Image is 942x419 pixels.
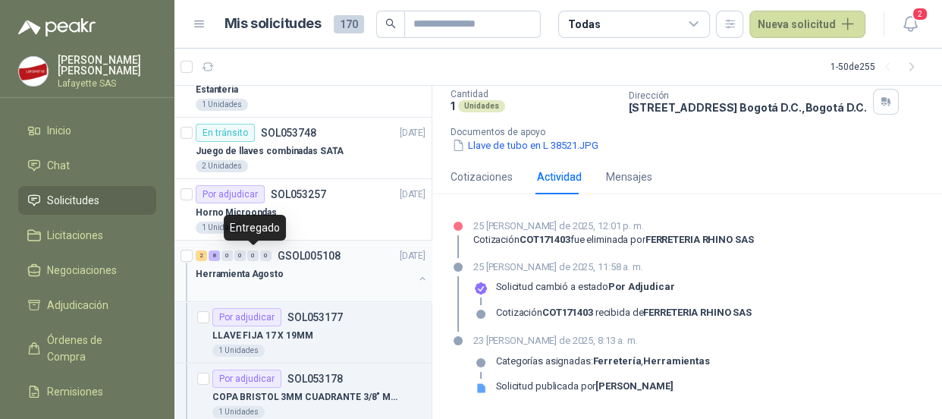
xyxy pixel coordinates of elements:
strong: FERRETERIA RHINO SAS [643,307,752,318]
a: Negociaciones [18,256,156,285]
p: 1 [451,99,455,112]
div: Por adjudicar [212,308,281,326]
div: Cotización fue eliminada por [473,234,753,246]
p: 25 [PERSON_NAME] de 2025, 12:01 p. m. [473,219,753,234]
div: 0 [221,250,233,261]
p: LLAVE FIJA 17 X 19MM [212,329,313,343]
strong: COT171403 [520,234,570,245]
div: 1 - 50 de 255 [831,55,924,79]
a: En tránsitoSOL053748[DATE] Juego de llaves combinadas SATA2 Unidades [174,118,432,179]
div: Por adjudicar [196,185,265,203]
p: Cantidad [451,89,616,99]
span: search [385,18,396,29]
div: 1 Unidades [212,406,265,418]
div: 0 [234,250,246,261]
a: Inicio [18,116,156,145]
a: Por adjudicarSOL053257[DATE] Horno Microondas1 Unidades [174,179,432,241]
span: 170 [334,15,364,33]
p: Juego de llaves combinadas SATA [196,144,344,159]
p: Lafayette SAS [58,79,156,88]
div: 2 [196,250,207,261]
strong: Ferretería [592,355,641,367]
p: COPA BRISTOL 3MM CUADRANTE 3/8" MARCA PROTO [212,390,401,405]
span: Chat [47,157,70,174]
div: 1 Unidades [196,222,248,234]
strong: Por adjudicar [608,281,674,292]
h1: Mis solicitudes [225,13,322,35]
button: Nueva solicitud [749,11,865,38]
div: Por adjudicar [212,370,281,388]
p: [DATE] [400,187,425,202]
a: Solicitudes [18,186,156,215]
a: Adjudicación [18,291,156,320]
div: Cotizaciones [451,169,513,185]
strong: FERRETERIA RHINO SAS [645,234,754,245]
p: Herramienta Agosto [196,267,284,282]
p: Solicitud cambió a estado [496,281,674,293]
p: 23 [PERSON_NAME] de 2025, 8:13 a. m. [473,333,710,348]
img: Company Logo [19,57,48,86]
span: Órdenes de Compra [47,332,142,365]
p: Estantería [196,83,238,97]
div: 0 [247,250,259,261]
strong: [PERSON_NAME] [595,380,673,392]
span: Solicitudes [47,192,99,209]
div: Mensajes [606,169,652,185]
a: Remisiones [18,377,156,406]
a: Por adjudicarSOL053177LLAVE FIJA 17 X 19MM1 Unidades [174,302,432,364]
strong: Herramientas [643,355,710,367]
p: [PERSON_NAME] [PERSON_NAME] [58,55,156,76]
p: [DATE] [400,249,425,263]
p: [STREET_ADDRESS] Bogotá D.C. , Bogotá D.C. [628,101,866,114]
a: 2 8 0 0 0 0 GSOL005108[DATE] Herramienta Agosto [196,247,429,295]
div: 1 Unidades [196,99,248,111]
div: 8 [209,250,220,261]
p: Documentos de apoyo [451,127,936,137]
div: Actividad [537,169,582,185]
p: SOL053257 [271,189,326,200]
a: Por enviarSOL053848[DATE] Estantería1 Unidades [174,56,432,118]
div: 2 Unidades [196,160,248,172]
div: 1 Unidades [212,345,265,357]
div: Unidades [458,100,505,112]
p: 25 [PERSON_NAME] de 2025, 11:58 a. m. [473,260,752,275]
div: En tránsito [196,124,255,142]
a: Licitaciones [18,221,156,250]
p: [DATE] [400,126,425,140]
span: Remisiones [47,383,103,400]
strong: COT171403 [542,307,593,318]
div: Cotización recibida de [496,307,752,319]
span: Negociaciones [47,262,117,279]
div: 0 [260,250,272,261]
button: 2 [896,11,924,38]
img: Logo peakr [18,18,96,36]
span: Licitaciones [47,227,103,244]
p: Horno Microondas [196,206,277,220]
p: Categorías asignadas: , [496,355,710,367]
p: SOL053178 [287,373,343,384]
p: SOL053177 [287,312,343,323]
span: 2 [912,7,928,21]
p: GSOL005108 [278,250,341,261]
div: Todas [568,16,600,33]
p: SOL053748 [261,128,316,138]
span: Adjudicación [47,297,108,313]
a: Chat [18,151,156,180]
div: Entregado [224,215,286,241]
div: Solicitud publicada por [496,380,674,392]
a: Órdenes de Compra [18,326,156,371]
p: Dirección [628,90,866,101]
span: Inicio [47,122,71,139]
button: Llave de tubo en L 38521.JPG [451,137,600,153]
